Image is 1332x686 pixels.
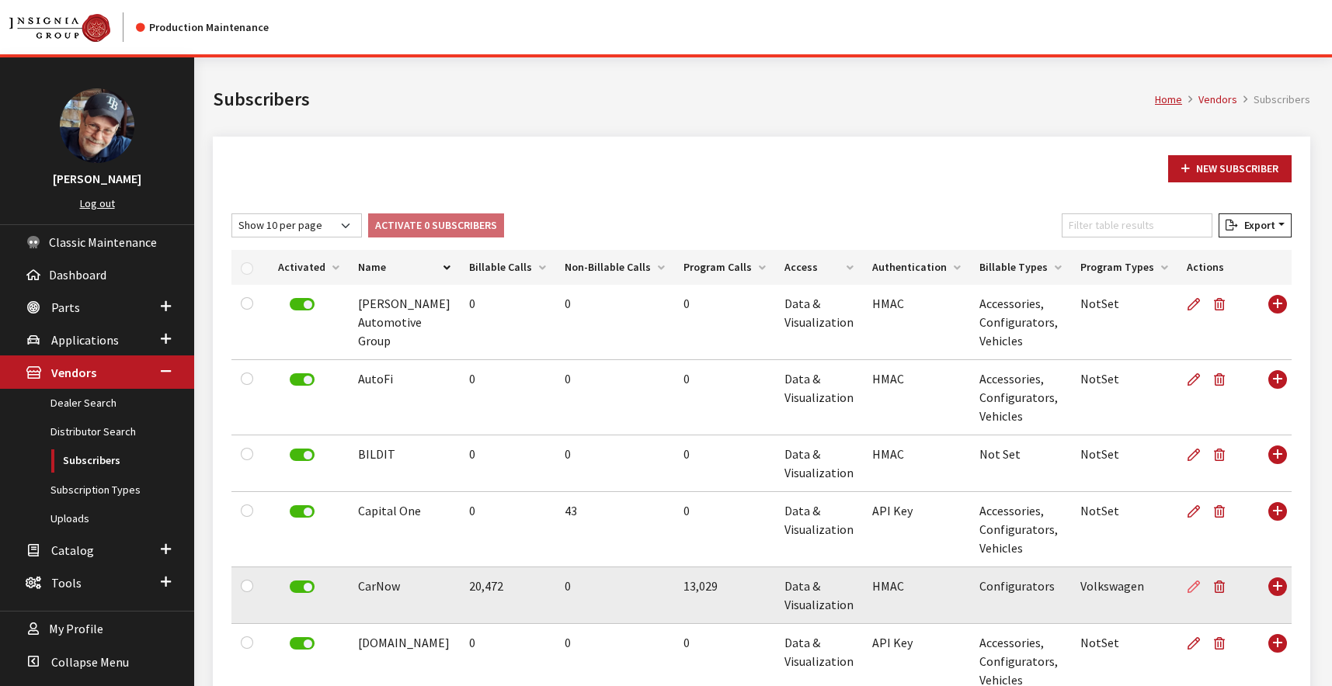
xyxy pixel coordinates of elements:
[290,373,315,386] label: Deactivate Subscriber
[1238,218,1275,232] span: Export
[1187,285,1207,324] a: Edit Subscriber
[555,492,674,567] td: 43
[775,435,863,492] td: Data & Visualization
[775,250,863,285] th: Access: activate to sort column ascending
[49,267,106,282] span: Dashboard
[349,250,460,285] th: Name: activate to sort column descending
[1207,567,1238,606] button: Delete Subscriber
[9,12,136,42] a: Insignia Group logo
[51,575,82,591] span: Tools
[970,285,1071,360] td: Accessories, Configurators, Vehicles
[80,196,115,210] a: Log out
[1071,285,1177,360] td: NotSet
[674,360,775,435] td: 0
[555,285,674,360] td: 0
[460,567,555,624] td: 20,472
[555,567,674,624] td: 0
[51,366,96,381] span: Vendors
[970,360,1071,435] td: Accessories, Configurators, Vehicles
[1071,360,1177,435] td: NotSet
[460,285,555,360] td: 0
[555,250,674,285] th: Non-Billable Calls: activate to sort column ascending
[1187,567,1207,606] a: Edit Subscriber
[1155,92,1182,106] a: Home
[51,654,129,670] span: Collapse Menu
[460,360,555,435] td: 0
[51,332,119,348] span: Applications
[460,492,555,567] td: 0
[775,285,863,360] td: Data & Visualization
[1071,250,1177,285] th: Program Types: activate to sort column ascending
[349,360,460,435] td: AutoFi
[1062,213,1212,237] input: Filter table results
[9,14,110,42] img: Catalog Maintenance
[970,567,1071,624] td: Configurators
[674,435,775,492] td: 0
[1187,435,1207,474] a: Edit Subscriber
[290,298,315,310] label: Deactivate Subscriber
[863,250,970,285] th: Authentication: activate to sort column ascending
[775,360,863,435] td: Data & Visualization
[1207,360,1238,399] button: Delete Subscriber
[1168,155,1292,182] a: New Subscriber
[290,505,315,518] label: Deactivate Subscriber
[290,637,315,650] label: Deactivate Subscriber
[1187,492,1207,531] a: Edit Subscriber
[1177,250,1257,285] th: Actions
[1207,492,1238,531] button: Delete Subscriber
[674,492,775,567] td: 0
[970,492,1071,567] td: Accessories, Configurators, Vehicles
[51,542,94,558] span: Catalog
[555,435,674,492] td: 0
[1182,92,1237,108] li: Vendors
[1071,567,1177,624] td: Volkswagen
[863,435,970,492] td: HMAC
[49,234,157,250] span: Classic Maintenance
[1257,492,1292,567] td: Use Enter key to show more/less
[269,250,349,285] th: Activated: activate to sort column ascending
[863,567,970,624] td: HMAC
[775,492,863,567] td: Data & Visualization
[674,250,775,285] th: Program Calls: activate to sort column ascending
[1071,492,1177,567] td: NotSet
[349,285,460,360] td: [PERSON_NAME] Automotive Group
[460,250,555,285] th: Billable Calls: activate to sort column ascending
[1237,92,1310,108] li: Subscribers
[349,435,460,492] td: BILDIT
[1257,285,1292,360] td: Use Enter key to show more/less
[674,285,775,360] td: 0
[349,492,460,567] td: Capital One
[349,567,460,624] td: CarNow
[555,360,674,435] td: 0
[1219,213,1292,237] button: Export
[1187,360,1207,399] a: Edit Subscriber
[1187,624,1207,663] a: Edit Subscriber
[60,88,134,163] img: Ray Goodwin
[1207,624,1238,663] button: Delete Subscriber
[460,435,555,492] td: 0
[863,492,970,567] td: API Key
[290,449,315,461] label: Deactivate Subscriber
[1257,567,1292,624] td: Use Enter key to show more/less
[290,580,315,593] label: Deactivate Subscriber
[1257,360,1292,435] td: Use Enter key to show more/less
[49,622,103,637] span: My Profile
[863,360,970,435] td: HMAC
[1071,435,1177,492] td: NotSet
[1257,435,1292,492] td: Use Enter key to show more/less
[970,250,1071,285] th: Billable Types: activate to sort column ascending
[51,300,80,315] span: Parts
[136,19,269,36] div: Production Maintenance
[775,567,863,624] td: Data & Visualization
[863,285,970,360] td: HMAC
[674,567,775,624] td: 13,029
[1207,435,1238,474] button: Delete Subscriber
[1207,285,1238,324] button: Delete Subscriber
[970,435,1071,492] td: Not Set
[213,85,1155,113] h1: Subscribers
[16,169,179,188] h3: [PERSON_NAME]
